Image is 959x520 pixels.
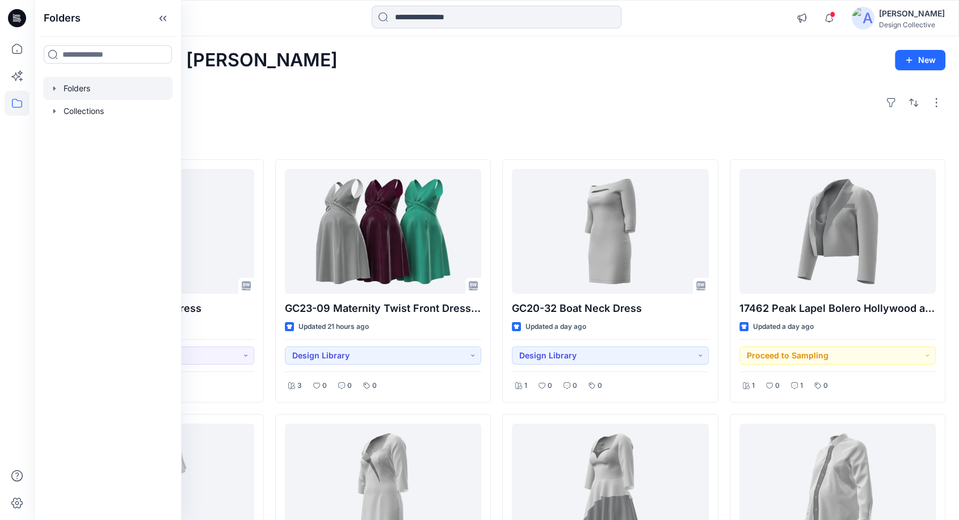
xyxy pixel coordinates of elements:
[823,380,828,392] p: 0
[298,321,369,333] p: Updated 21 hours ago
[879,20,945,29] div: Design Collective
[297,380,302,392] p: 3
[285,169,482,294] a: GC23-09 Maternity Twist Front Dress_In Progress
[753,321,814,333] p: Updated a day ago
[879,7,945,20] div: [PERSON_NAME]
[775,380,780,392] p: 0
[285,301,482,316] p: GC23-09 Maternity Twist Front Dress_In Progress
[347,380,352,392] p: 0
[372,380,377,392] p: 0
[800,380,803,392] p: 1
[573,380,577,392] p: 0
[524,380,527,392] p: 1
[548,380,552,392] p: 0
[48,134,945,148] h4: Styles
[852,7,874,29] img: avatar
[512,169,709,294] a: GC20-32 Boat Neck Dress
[739,169,936,294] a: 17462 Peak Lapel Bolero Hollywood at Pen National
[895,50,945,70] button: New
[752,380,755,392] p: 1
[739,301,936,316] p: 17462 Peak Lapel Bolero Hollywood at [GEOGRAPHIC_DATA]
[525,321,586,333] p: Updated a day ago
[322,380,327,392] p: 0
[598,380,602,392] p: 0
[512,301,709,316] p: GC20-32 Boat Neck Dress
[48,50,338,71] h2: Welcome back, [PERSON_NAME]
